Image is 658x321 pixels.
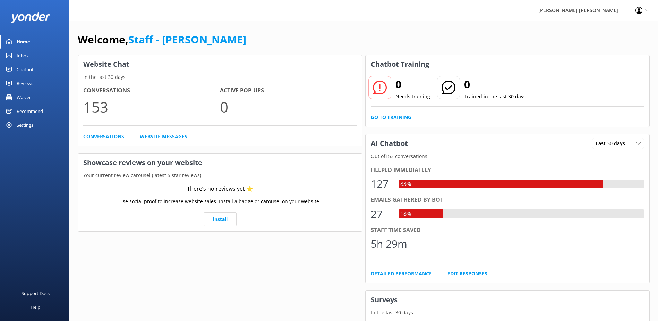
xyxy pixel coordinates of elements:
a: Website Messages [140,133,187,140]
div: Reviews [17,76,33,90]
a: Go to Training [371,114,411,121]
div: Chatbot [17,63,34,76]
div: Inbox [17,49,29,63]
div: Helped immediately [371,166,644,175]
h3: Website Chat [78,55,362,73]
div: Waiver [17,90,31,104]
p: 0 [220,95,357,118]
span: Last 30 days [596,140,629,147]
h3: Chatbot Training [366,55,434,73]
div: 83% [399,180,413,189]
div: Emails gathered by bot [371,196,644,205]
div: Staff time saved [371,226,644,235]
p: Use social proof to increase website sales. Install a badge or carousel on your website. [119,198,321,205]
h3: Showcase reviews on your website [78,154,362,172]
a: Install [204,212,237,226]
p: In the last 30 days [366,309,650,316]
div: Settings [17,118,33,132]
div: Help [31,300,40,314]
div: There’s no reviews yet ⭐ [187,184,253,194]
p: Out of 153 conversations [366,153,650,160]
p: In the last 30 days [78,73,362,81]
a: Edit Responses [447,270,487,278]
div: 5h 29m [371,236,407,252]
a: Staff - [PERSON_NAME] [128,32,246,47]
p: Your current review carousel (latest 5 star reviews) [78,172,362,179]
h3: AI Chatbot [366,134,413,153]
h4: Active Pop-ups [220,86,357,95]
img: yonder-white-logo.png [10,12,50,23]
div: 27 [371,206,392,222]
h2: 0 [464,76,526,93]
p: Needs training [395,93,430,100]
h1: Welcome, [78,31,246,48]
div: Recommend [17,104,43,118]
p: 153 [83,95,220,118]
div: 127 [371,175,392,192]
h2: 0 [395,76,430,93]
div: 18% [399,209,413,219]
a: Conversations [83,133,124,140]
div: Support Docs [22,286,50,300]
div: Home [17,35,30,49]
p: Trained in the last 30 days [464,93,526,100]
h3: Surveys [366,291,650,309]
a: Detailed Performance [371,270,432,278]
h4: Conversations [83,86,220,95]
